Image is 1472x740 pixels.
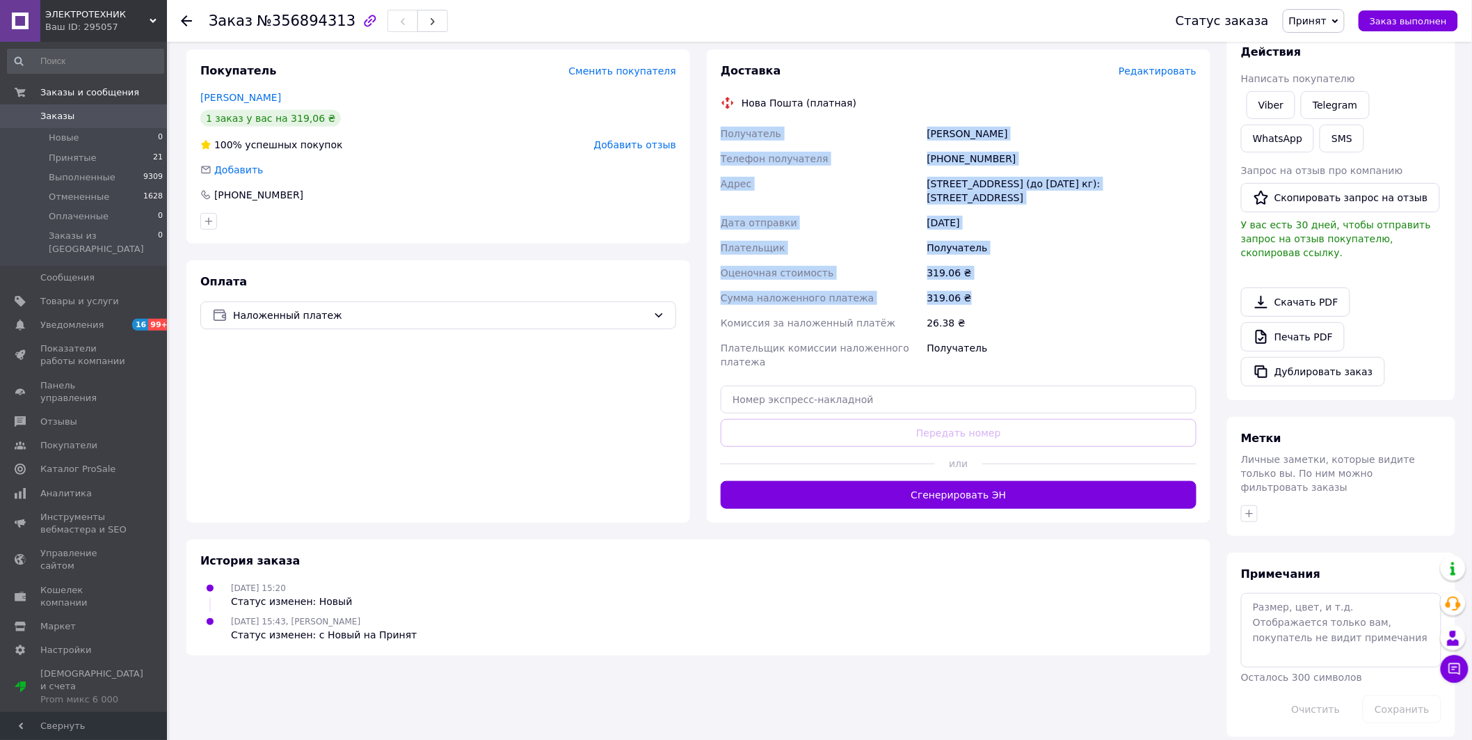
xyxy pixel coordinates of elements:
[49,210,109,223] span: Оплаченные
[200,92,281,103] a: [PERSON_NAME]
[1241,219,1431,258] span: У вас есть 30 дней, чтобы отправить запрос на отзыв покупателю, скопировав ссылку.
[40,379,129,404] span: Панель управления
[1241,165,1403,176] span: Запрос на отзыв про компанию
[721,128,781,139] span: Получатель
[1241,322,1345,352] a: Печать PDF
[721,153,829,164] span: Телефон получателя
[721,64,781,77] span: Доставка
[721,217,797,228] span: Дата отправки
[1119,65,1197,77] span: Редактировать
[1247,91,1295,119] a: Viber
[721,386,1197,414] input: Номер экспресс-накладной
[233,308,648,323] span: Наложенный платеж
[40,644,91,656] span: Настройки
[721,481,1197,509] button: Сгенерировать ЭН
[1370,16,1447,26] span: Заказ выполнен
[231,617,360,627] span: [DATE] 15:43, [PERSON_NAME]
[925,260,1199,285] div: 319.06 ₴
[200,554,301,567] span: История заказа
[49,171,115,184] span: Выполненные
[231,595,352,608] div: Статус изменен: Новый
[49,152,97,164] span: Принятые
[594,139,676,150] span: Добавить отзыв
[158,230,163,255] span: 0
[40,86,139,99] span: Заказы и сообщения
[49,132,79,144] span: Новые
[925,171,1199,210] div: [STREET_ADDRESS] (до [DATE] кг): [STREET_ADDRESS]
[153,152,163,164] span: 21
[40,584,129,609] span: Кошелек компании
[925,210,1199,235] div: [DATE]
[40,463,115,475] span: Каталог ProSale
[213,188,305,202] div: [PHONE_NUMBER]
[148,319,171,331] span: 99+
[200,138,343,152] div: успешных покупок
[214,164,263,175] span: Добавить
[40,693,143,706] div: Prom микс 6 000
[1359,10,1458,31] button: Заказ выполнен
[40,439,97,452] span: Покупатели
[40,271,95,284] span: Сообщения
[40,547,129,572] span: Управление сайтом
[200,64,276,77] span: Покупатель
[231,583,286,593] span: [DATE] 15:20
[143,171,163,184] span: 9309
[925,336,1199,375] div: Получатель
[1441,655,1469,683] button: Чат с покупателем
[40,319,104,331] span: Уведомления
[143,191,163,203] span: 1628
[40,416,77,428] span: Отзывы
[721,178,751,189] span: Адрес
[721,292,874,304] span: Сумма наложенного платежа
[7,49,164,74] input: Поиск
[1241,567,1320,581] span: Примечания
[738,96,860,110] div: Нова Пошта (платная)
[40,620,76,633] span: Маркет
[721,343,909,368] span: Плательщик комиссии наложенного платежа
[214,139,242,150] span: 100%
[1241,288,1350,317] a: Скачать PDF
[40,511,129,536] span: Инструменты вебмастера и SEO
[1320,125,1364,152] button: SMS
[132,319,148,331] span: 16
[925,235,1199,260] div: Получатель
[1289,15,1327,26] span: Принят
[231,628,417,642] div: Статус изменен: с Новый на Принят
[1241,73,1355,84] span: Написать покупателю
[200,275,247,288] span: Оплата
[45,8,150,21] span: ЭЛЕКТРОТЕХНИК
[1241,125,1314,152] a: WhatsApp
[925,121,1199,146] div: [PERSON_NAME]
[721,317,895,329] span: Комиссия за наложенный платёж
[40,295,119,308] span: Товары и услуги
[45,21,167,33] div: Ваш ID: 295057
[257,13,355,29] span: №356894313
[925,146,1199,171] div: [PHONE_NUMBER]
[200,110,341,127] div: 1 заказ у вас на 319,06 ₴
[721,267,834,278] span: Оценочная стоимость
[1241,45,1302,58] span: Действия
[721,242,785,253] span: Плательщик
[181,14,192,28] div: Вернуться назад
[925,310,1199,336] div: 26.38 ₴
[40,487,92,500] span: Аналитика
[49,191,109,203] span: Отмененные
[935,457,982,471] span: или
[569,65,676,77] span: Сменить покупателя
[209,13,253,29] span: Заказ
[1241,672,1362,683] span: Осталось 300 символов
[1241,183,1440,212] button: Скопировать запрос на отзыв
[40,343,129,368] span: Показатели работы компании
[1176,14,1269,28] div: Статус заказа
[1241,454,1416,493] span: Личные заметки, которые видите только вы. По ним можно фильтровать заказы
[40,668,143,706] span: [DEMOGRAPHIC_DATA] и счета
[158,210,163,223] span: 0
[1241,432,1281,445] span: Метки
[40,110,74,123] span: Заказы
[1301,91,1369,119] a: Telegram
[158,132,163,144] span: 0
[925,285,1199,310] div: 319.06 ₴
[1241,357,1385,386] button: Дублировать заказ
[49,230,158,255] span: Заказы из [GEOGRAPHIC_DATA]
